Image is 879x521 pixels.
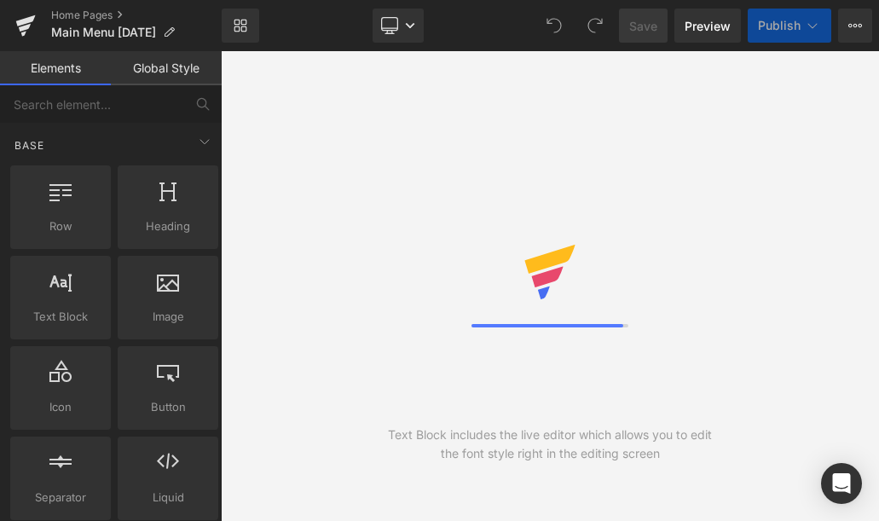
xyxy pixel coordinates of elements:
[15,398,106,416] span: Icon
[13,137,46,153] span: Base
[123,398,213,416] span: Button
[51,9,222,22] a: Home Pages
[758,19,801,32] span: Publish
[15,217,106,235] span: Row
[537,9,571,43] button: Undo
[111,51,222,85] a: Global Style
[685,17,731,35] span: Preview
[674,9,741,43] a: Preview
[123,217,213,235] span: Heading
[578,9,612,43] button: Redo
[385,425,714,463] div: Text Block includes the live editor which allows you to edit the font style right in the editing ...
[838,9,872,43] button: More
[15,308,106,326] span: Text Block
[123,489,213,507] span: Liquid
[748,9,831,43] button: Publish
[51,26,156,39] span: Main Menu [DATE]
[222,9,259,43] a: New Library
[821,463,862,504] div: Open Intercom Messenger
[123,308,213,326] span: Image
[629,17,657,35] span: Save
[15,489,106,507] span: Separator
